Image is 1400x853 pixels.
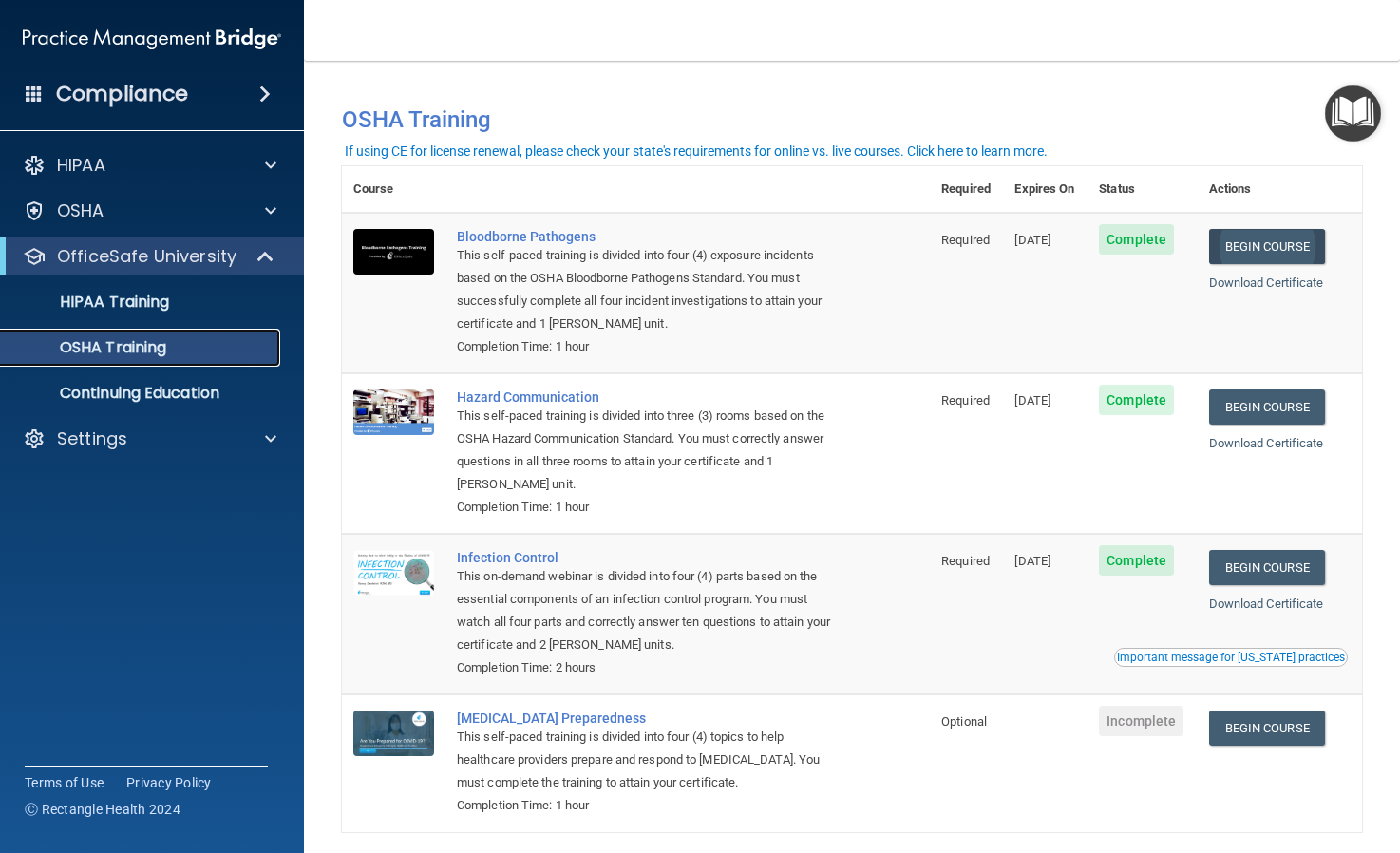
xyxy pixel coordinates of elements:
span: [DATE] [1014,554,1050,568]
div: Completion Time: 1 hour [457,335,835,358]
button: Read this if you are a dental practitioner in the state of CA [1114,648,1348,667]
a: Begin Course [1209,711,1325,746]
div: Completion Time: 1 hour [457,794,835,817]
span: Complete [1099,545,1174,576]
div: This on-demand webinar is divided into four (4) parts based on the essential components of an inf... [457,565,835,656]
th: Required [930,166,1003,213]
p: HIPAA [57,154,105,177]
th: Expires On [1003,166,1088,213]
p: OSHA [57,199,104,222]
span: Ⓒ Rectangle Health 2024 [25,800,180,819]
span: Incomplete [1099,706,1183,736]
button: Open Resource Center [1325,85,1381,142]
div: This self-paced training is divided into four (4) topics to help healthcare providers prepare and... [457,726,835,794]
a: Infection Control [457,550,835,565]
th: Status [1088,166,1197,213]
button: If using CE for license renewal, please check your state's requirements for online vs. live cours... [342,142,1050,161]
a: [MEDICAL_DATA] Preparedness [457,711,835,726]
a: OfficeSafe University [23,245,275,268]
div: Completion Time: 1 hour [457,496,835,519]
p: HIPAA Training [12,293,169,312]
a: Begin Course [1209,389,1325,425]
th: Actions [1198,166,1362,213]
span: [DATE] [1014,233,1050,247]
div: Important message for [US_STATE] practices [1117,652,1345,663]
h4: OSHA Training [342,106,1362,133]
span: Required [941,554,990,568]
p: OfficeSafe University [57,245,236,268]
p: Settings [57,427,127,450]
span: Required [941,393,990,408]
div: Completion Time: 2 hours [457,656,835,679]
a: Download Certificate [1209,436,1324,450]
a: Terms of Use [25,773,104,792]
p: Continuing Education [12,384,272,403]
h4: Compliance [56,81,188,107]
span: [DATE] [1014,393,1050,408]
a: Download Certificate [1209,597,1324,611]
a: Bloodborne Pathogens [457,229,835,244]
span: Required [941,233,990,247]
a: Privacy Policy [126,773,212,792]
a: HIPAA [23,154,276,177]
a: OSHA [23,199,276,222]
a: Hazard Communication [457,389,835,405]
a: Begin Course [1209,229,1325,264]
span: Optional [941,714,987,729]
a: Settings [23,427,276,450]
th: Course [342,166,445,213]
a: Download Certificate [1209,275,1324,290]
span: Complete [1099,385,1174,415]
div: This self-paced training is divided into four (4) exposure incidents based on the OSHA Bloodborne... [457,244,835,335]
span: Complete [1099,224,1174,255]
div: This self-paced training is divided into three (3) rooms based on the OSHA Hazard Communication S... [457,405,835,496]
img: PMB logo [23,20,281,58]
a: Begin Course [1209,550,1325,585]
div: If using CE for license renewal, please check your state's requirements for online vs. live cours... [345,144,1048,158]
p: OSHA Training [12,338,166,357]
